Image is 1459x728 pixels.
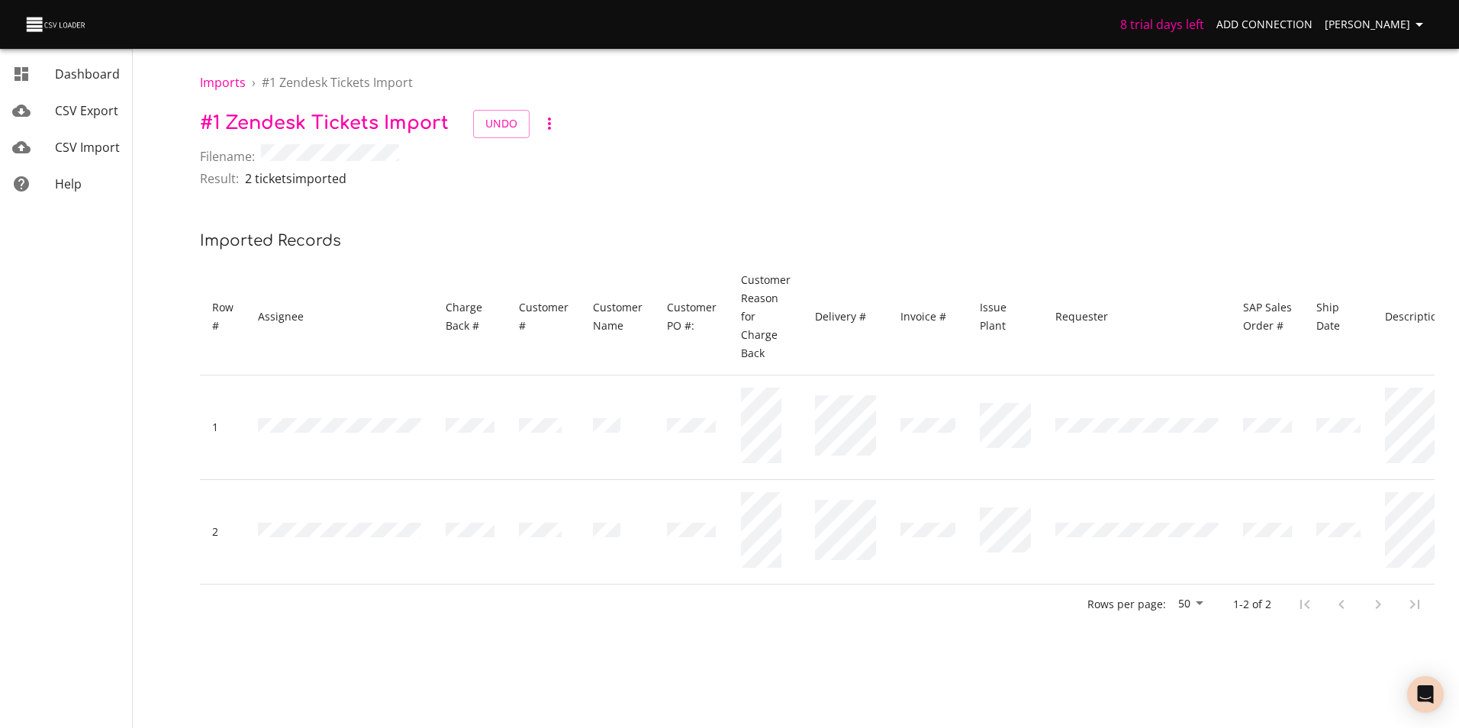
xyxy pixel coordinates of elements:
th: Invoice # [888,259,968,375]
div: 50 [1172,593,1209,616]
td: 2 [200,480,246,585]
a: Add Connection [1210,11,1319,39]
th: Customer PO #: [655,259,729,375]
span: Filename: [200,147,255,166]
th: Requester [1043,259,1231,375]
button: Undo [473,110,530,138]
th: Description [1373,259,1456,375]
th: Customer # [507,259,581,375]
span: CSV Export [55,102,118,119]
th: Charge Back # [433,259,507,375]
a: Imports [200,74,246,91]
th: SAP Sales Order # [1231,259,1304,375]
p: Rows per page: [1087,597,1166,612]
p: 2 tickets imported [245,169,346,188]
p: 1-2 of 2 [1233,597,1271,612]
span: Help [55,176,82,192]
span: CSV Import [55,139,120,156]
span: Imported records [200,232,341,250]
button: [PERSON_NAME] [1319,11,1435,39]
div: Open Intercom Messenger [1407,676,1444,713]
span: [PERSON_NAME] [1325,15,1428,34]
th: Assignee [246,259,433,375]
span: # 1 Zendesk Tickets Import [200,113,449,134]
td: 1 [200,375,246,480]
th: Customer Name [581,259,655,375]
th: Issue Plant [968,259,1043,375]
span: # 1 Zendesk Tickets Import [262,74,413,91]
th: Delivery # [803,259,888,375]
th: Row # [200,259,246,375]
span: Result: [200,169,239,188]
h6: 8 trial days left [1120,14,1204,35]
span: Undo [485,114,517,134]
span: Dashboard [55,66,120,82]
span: Add Connection [1216,15,1312,34]
li: › [252,73,256,92]
th: Customer Reason for Charge Back [729,259,803,375]
th: Ship Date [1304,259,1373,375]
img: CSV Loader [24,14,89,35]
